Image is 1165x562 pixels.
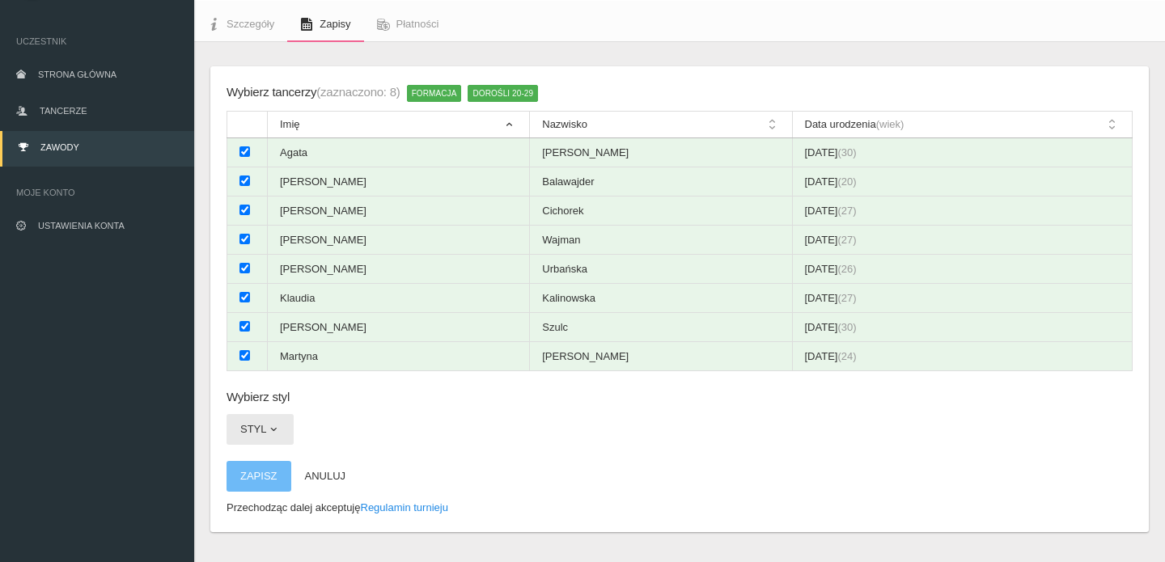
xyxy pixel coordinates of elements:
[876,118,904,130] span: (wiek)
[40,106,87,116] span: Tancerze
[40,142,79,152] span: Zawody
[837,321,856,333] span: (30)
[837,205,856,217] span: (27)
[792,313,1133,342] td: [DATE]
[227,82,400,103] div: Wybierz tancerzy
[530,284,792,313] td: Kalinowska
[792,112,1133,138] th: Data urodzenia
[530,167,792,196] td: Balawajder
[316,85,400,99] span: (zaznaczono: 8)
[16,33,178,49] span: Uczestnik
[530,313,792,342] td: Szulc
[38,70,116,79] span: Strona główna
[364,6,452,42] a: Płatności
[268,167,530,196] td: [PERSON_NAME]
[530,112,792,138] th: Nazwisko
[792,138,1133,167] td: [DATE]
[194,6,287,42] a: Szczegóły
[792,284,1133,313] td: [DATE]
[837,175,856,188] span: (20)
[38,221,125,230] span: Ustawienia konta
[268,196,530,226] td: [PERSON_NAME]
[837,263,856,275] span: (26)
[361,501,448,513] a: Regulamin turnieju
[268,284,530,313] td: Klaudia
[227,414,294,445] button: Styl
[268,112,530,138] th: Imię
[530,196,792,226] td: Cichorek
[291,461,360,492] button: Anuluj
[837,234,856,246] span: (27)
[268,342,530,371] td: Martyna
[268,255,530,284] td: [PERSON_NAME]
[530,255,792,284] td: Urbańska
[287,6,363,42] a: Zapisy
[792,255,1133,284] td: [DATE]
[407,85,462,101] span: Formacja
[837,350,856,362] span: (24)
[268,226,530,255] td: [PERSON_NAME]
[837,292,856,304] span: (27)
[530,226,792,255] td: Wajman
[792,226,1133,255] td: [DATE]
[530,138,792,167] td: [PERSON_NAME]
[268,313,530,342] td: [PERSON_NAME]
[792,342,1133,371] td: [DATE]
[320,18,350,30] span: Zapisy
[227,18,274,30] span: Szczegóły
[396,18,439,30] span: Płatności
[530,342,792,371] td: [PERSON_NAME]
[227,387,1133,406] h6: Wybierz styl
[268,138,530,167] td: Agata
[837,146,856,158] span: (30)
[468,85,538,101] span: Dorośli 20-29
[792,196,1133,226] td: [DATE]
[227,461,291,492] button: Zapisz
[16,184,178,201] span: Moje konto
[227,500,1133,516] p: Przechodząc dalej akceptuję
[792,167,1133,196] td: [DATE]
